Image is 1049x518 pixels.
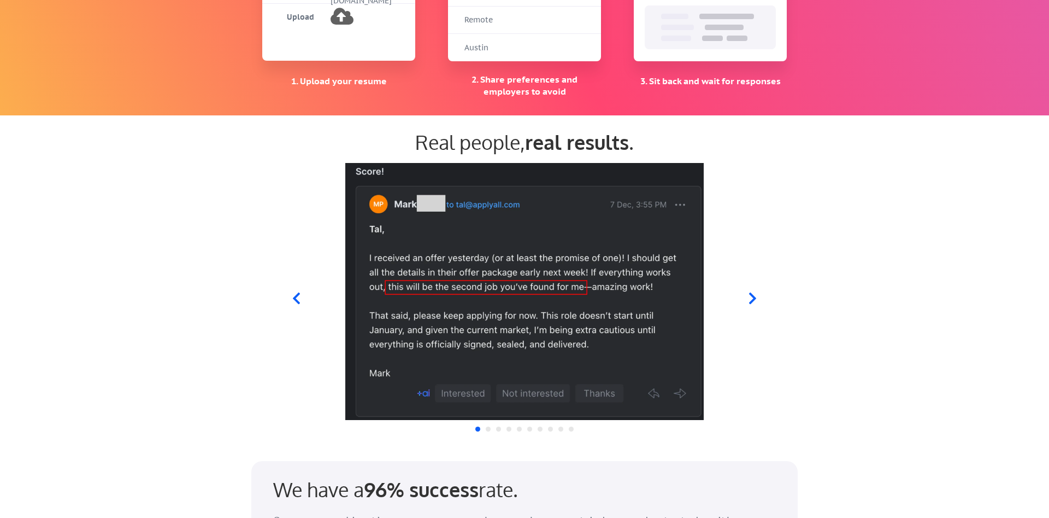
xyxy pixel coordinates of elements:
div: Real people, . [262,130,787,154]
div: We have a rate. [273,478,590,501]
div: Remote [464,15,519,26]
div: 3. Sit back and wait for responses [634,75,787,87]
div: 1. Upload your resume [262,75,415,87]
div: 2. Share preferences and employers to avoid [448,73,601,98]
strong: 96% success [364,477,479,502]
div: Upload [262,12,314,23]
strong: real results [525,130,629,154]
div: Austin [464,43,519,54]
